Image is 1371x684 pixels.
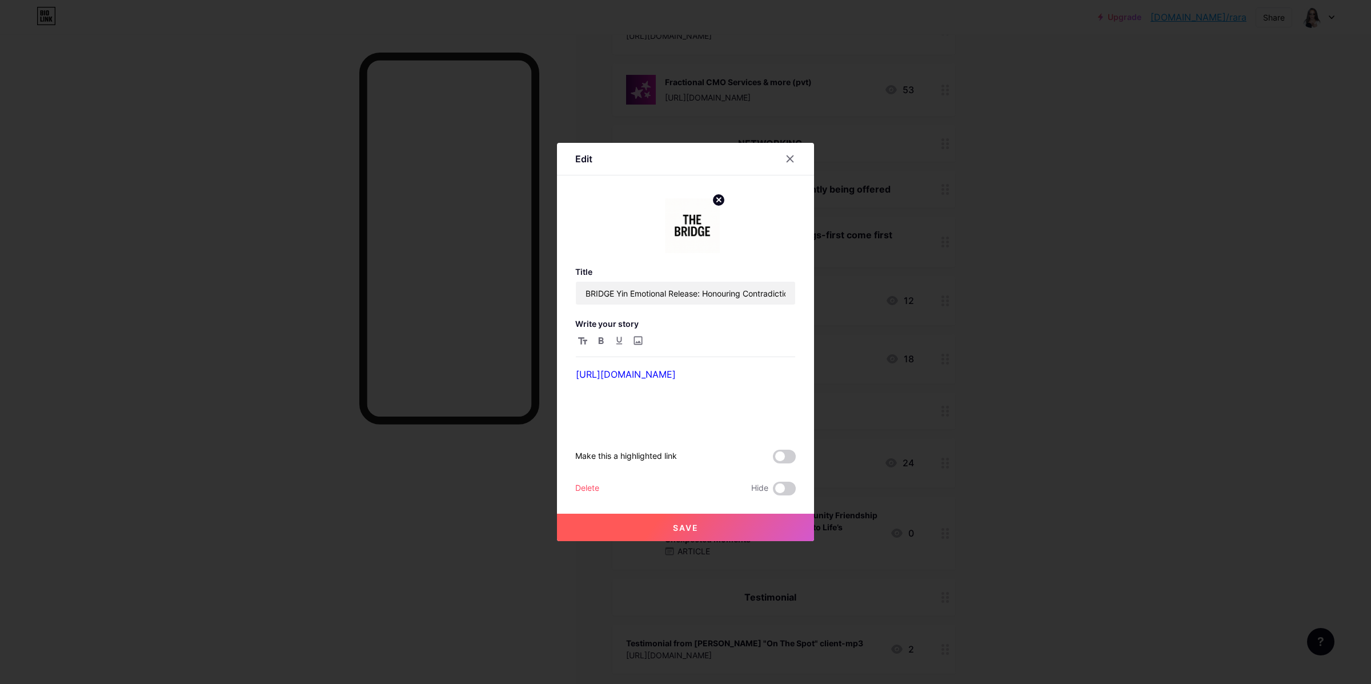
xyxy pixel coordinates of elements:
[576,282,795,305] input: Title
[575,482,599,495] div: Delete
[575,152,592,166] div: Edit
[575,319,796,329] h3: Write your story
[557,514,814,541] button: Save
[751,482,768,495] span: Hide
[575,267,796,277] h3: Title
[673,523,699,533] span: Save
[575,450,677,463] div: Make this a highlighted link
[665,198,720,253] img: link_thumbnail
[576,369,676,380] a: [URL][DOMAIN_NAME]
